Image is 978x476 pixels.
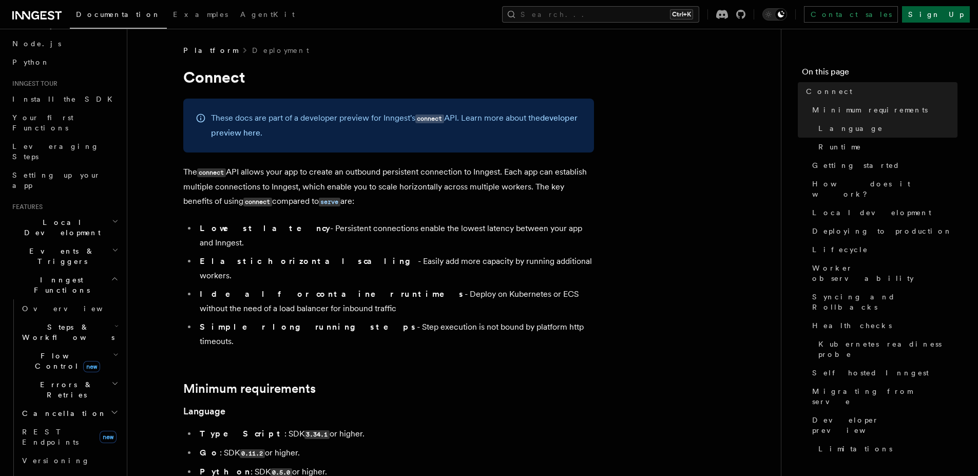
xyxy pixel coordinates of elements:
span: Python [12,58,50,66]
li: : SDK or higher. [197,446,594,461]
a: Self hosted Inngest [808,364,957,382]
span: Versioning [22,456,90,465]
span: Syncing and Rollbacks [812,292,957,312]
button: Local Development [8,213,121,242]
span: Health checks [812,320,892,331]
span: Features [8,203,43,211]
a: Runtime [814,138,957,156]
strong: Lowest latency [200,223,330,233]
span: Lifecycle [812,244,868,255]
button: Errors & Retries [18,375,121,404]
strong: Elastic horizontal scaling [200,256,418,266]
a: Language [814,119,957,138]
span: Events & Triggers [8,246,112,266]
span: new [100,431,117,443]
span: Worker observability [812,263,957,283]
a: Deploying to production [808,222,957,240]
span: Overview [22,304,128,313]
a: serve [319,196,340,206]
button: Search...Ctrl+K [502,6,699,23]
span: Documentation [76,10,161,18]
span: Getting started [812,160,900,170]
span: How does it work? [812,179,957,199]
p: These docs are part of a developer preview for Inngest's API. Learn more about the . [211,111,582,140]
span: Flow Control [18,351,113,371]
span: Install the SDK [12,95,119,103]
a: Developer preview [808,411,957,440]
span: Errors & Retries [18,379,111,400]
strong: TypeScript [200,429,284,439]
span: Connect [806,86,852,97]
a: Migrating from serve [808,382,957,411]
span: Local development [812,207,931,218]
a: Minimum requirements [808,101,957,119]
a: Examples [167,3,234,28]
h1: Connect [183,68,594,86]
button: Inngest Functions [8,271,121,299]
a: Deployment [252,45,309,55]
code: connect [197,168,226,177]
kbd: Ctrl+K [670,9,693,20]
span: Your first Functions [12,113,73,132]
a: Getting started [808,156,957,175]
button: Events & Triggers [8,242,121,271]
h4: On this page [802,66,957,82]
a: Documentation [70,3,167,29]
button: Flow Controlnew [18,347,121,375]
span: Platform [183,45,238,55]
span: Kubernetes readiness probe [818,339,957,359]
span: Examples [173,10,228,18]
a: Minimum requirements [183,382,316,396]
span: Migrating from serve [812,386,957,407]
li: - Deploy on Kubernetes or ECS without the need of a load balancer for inbound traffic [197,287,594,316]
span: Cancellation [18,408,107,418]
span: Inngest Functions [8,275,111,295]
li: - Easily add more capacity by running additional workers. [197,254,594,283]
a: AgentKit [234,3,301,28]
p: The API allows your app to create an outbound persistent connection to Inngest. Each app can esta... [183,165,594,209]
a: Versioning [18,451,121,470]
code: connect [415,115,444,123]
a: Health checks [808,316,957,335]
a: Lifecycle [808,240,957,259]
span: Setting up your app [12,171,101,189]
a: Kubernetes readiness probe [814,335,957,364]
a: Node.js [8,34,121,53]
a: Python [8,53,121,71]
a: Limitations [814,440,957,458]
button: Cancellation [18,404,121,423]
code: serve [319,198,340,206]
a: Install the SDK [8,90,121,108]
span: Self hosted Inngest [812,368,929,378]
button: Steps & Workflows [18,318,121,347]
li: - Persistent connections enable the lowest latency between your app and Inngest. [197,221,594,250]
span: Inngest tour [8,80,57,88]
span: AgentKit [240,10,295,18]
a: Connect [802,82,957,101]
span: Language [818,123,883,134]
a: Leveraging Steps [8,137,121,166]
a: Worker observability [808,259,957,288]
code: 3.34.1 [304,430,330,439]
strong: Simpler long running steps [200,322,417,332]
a: Sign Up [902,6,970,23]
a: Overview [18,299,121,318]
strong: Ideal for container runtimes [200,289,465,299]
code: 0.11.2 [240,449,265,458]
a: Contact sales [804,6,898,23]
li: : SDK or higher. [197,427,594,442]
span: Local Development [8,217,112,238]
a: How does it work? [808,175,957,203]
a: Setting up your app [8,166,121,195]
li: - Step execution is not bound by platform http timeouts. [197,320,594,349]
button: Toggle dark mode [762,8,787,21]
a: Your first Functions [8,108,121,137]
span: Developer preview [812,415,957,435]
span: Node.js [12,40,61,48]
span: Steps & Workflows [18,322,114,342]
span: new [83,361,100,372]
span: Leveraging Steps [12,142,99,161]
a: Syncing and Rollbacks [808,288,957,316]
a: REST Endpointsnew [18,423,121,451]
span: Runtime [818,142,861,152]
